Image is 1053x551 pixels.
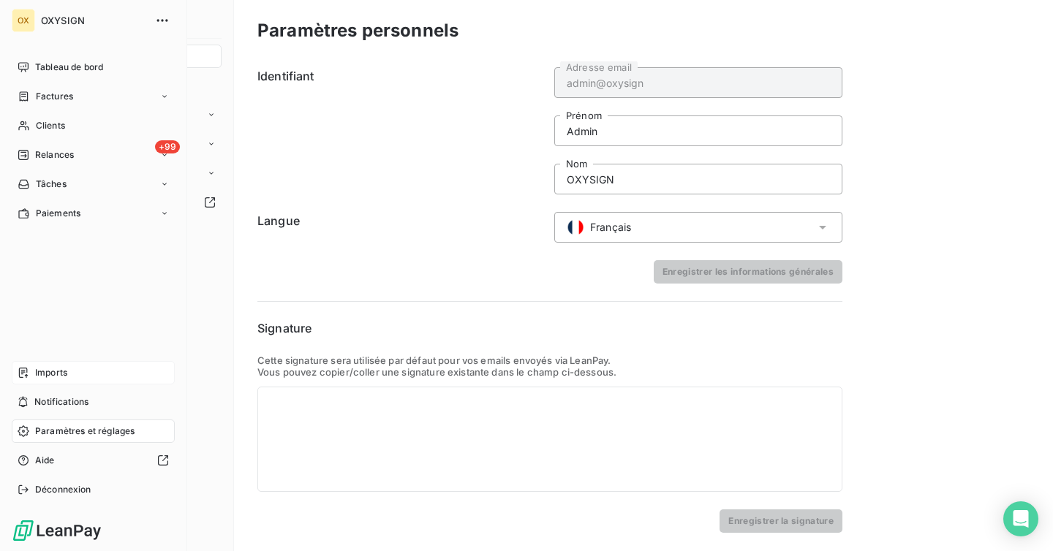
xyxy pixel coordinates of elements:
a: +99Relances [12,143,175,167]
button: Enregistrer les informations générales [654,260,842,284]
a: Tableau de bord [12,56,175,79]
span: Français [590,220,631,235]
h6: Identifiant [257,67,546,194]
span: Tableau de bord [35,61,103,74]
span: OXYSIGN [41,15,146,26]
a: Factures [12,85,175,108]
a: Paramètres et réglages [12,419,175,443]
input: placeholder [554,164,842,194]
span: Paramètres et réglages [35,425,135,438]
img: Logo LeanPay [12,519,102,542]
p: Vous pouvez copier/coller une signature existante dans le champ ci-dessous. [257,366,842,378]
span: Factures [36,90,73,103]
span: Aide [35,454,55,467]
div: OX [12,9,35,32]
button: Enregistrer la signature [720,509,842,533]
input: placeholder [554,67,842,98]
a: Paiements [12,202,175,225]
div: Open Intercom Messenger [1003,501,1038,536]
input: placeholder [554,115,842,146]
span: Relances [35,148,74,161]
a: Tâches [12,172,175,196]
span: Déconnexion [35,483,91,496]
span: Clients [36,119,65,132]
h6: Signature [257,319,842,337]
h6: Langue [257,212,546,243]
h3: Paramètres personnels [257,18,458,44]
a: Imports [12,361,175,384]
a: Clients [12,114,175,137]
span: Tâches [36,178,67,191]
p: Cette signature sera utilisée par défaut pour vos emails envoyés via LeanPay. [257,354,842,366]
span: Imports [35,366,67,379]
span: Paiements [36,207,80,220]
span: +99 [155,140,180,153]
span: Notifications [34,395,88,408]
a: Aide [12,449,175,472]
